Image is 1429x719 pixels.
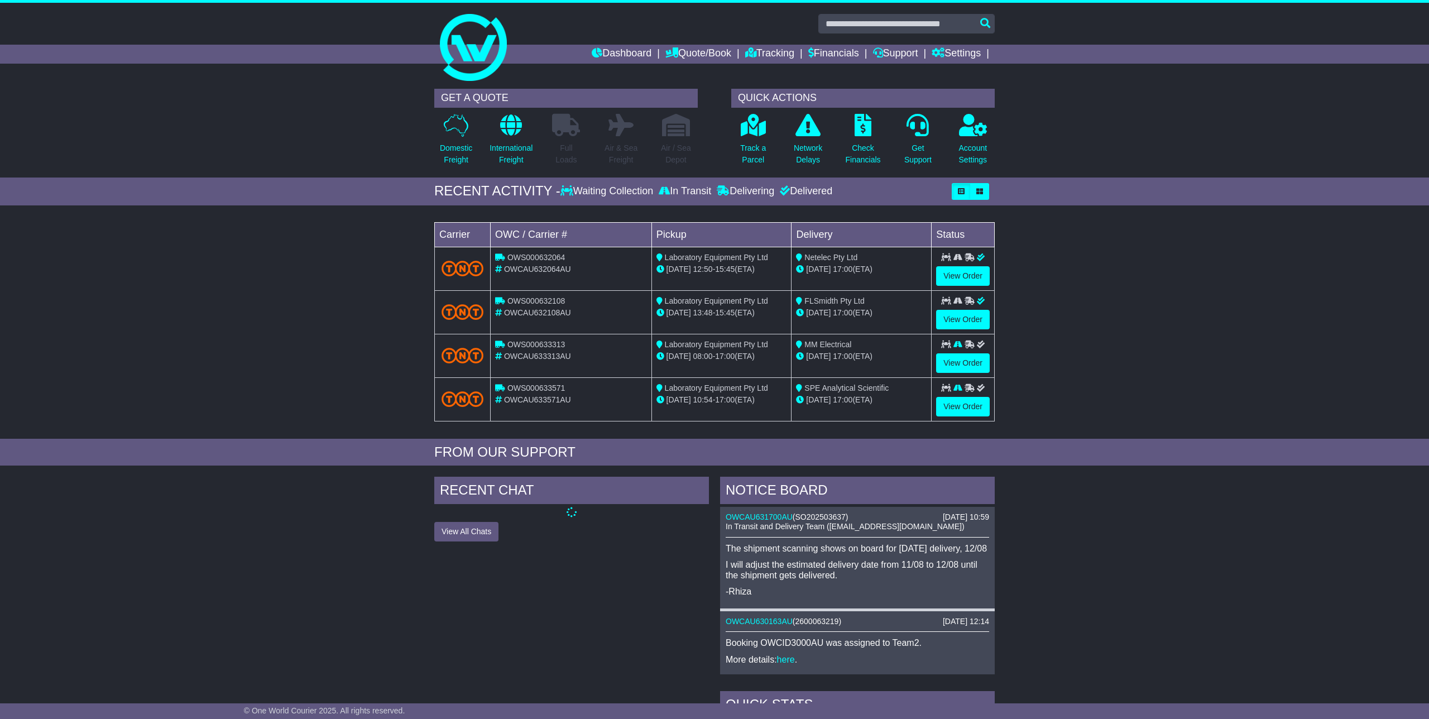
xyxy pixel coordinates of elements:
[936,266,990,286] a: View Order
[726,654,989,665] p: More details: .
[504,395,571,404] span: OWCAU633571AU
[666,265,691,274] span: [DATE]
[442,304,483,319] img: TNT_Domestic.png
[442,348,483,363] img: TNT_Domestic.png
[656,351,787,362] div: - (ETA)
[740,142,766,166] p: Track a Parcel
[507,340,565,349] span: OWS000633313
[833,395,852,404] span: 17:00
[726,586,989,597] p: -Rhiza
[665,296,768,305] span: Laboratory Equipment Pty Ltd
[714,185,777,198] div: Delivering
[491,222,652,247] td: OWC / Carrier #
[804,296,864,305] span: FLSmidth Pty Ltd
[726,617,989,626] div: ( )
[726,522,965,531] span: In Transit and Delivery Team ([EMAIL_ADDRESS][DOMAIN_NAME])
[656,394,787,406] div: - (ETA)
[656,263,787,275] div: - (ETA)
[845,113,881,172] a: CheckFinancials
[794,142,822,166] p: Network Delays
[605,142,637,166] p: Air & Sea Freight
[435,222,491,247] td: Carrier
[434,89,698,108] div: GET A QUOTE
[745,45,794,64] a: Tracking
[715,308,735,317] span: 15:45
[661,142,691,166] p: Air / Sea Depot
[904,142,932,166] p: Get Support
[552,142,580,166] p: Full Loads
[792,222,932,247] td: Delivery
[693,265,713,274] span: 12:50
[777,185,832,198] div: Delivered
[244,706,405,715] span: © One World Courier 2025. All rights reserved.
[726,559,989,581] p: I will adjust the estimated delivery date from 11/08 to 12/08 until the shipment gets delivered.
[666,308,691,317] span: [DATE]
[740,113,766,172] a: Track aParcel
[666,352,691,361] span: [DATE]
[666,395,691,404] span: [DATE]
[665,340,768,349] span: Laboratory Equipment Pty Ltd
[806,308,831,317] span: [DATE]
[932,45,981,64] a: Settings
[873,45,918,64] a: Support
[726,543,989,554] p: The shipment scanning shows on board for [DATE] delivery, 12/08
[442,261,483,276] img: TNT_Domestic.png
[806,395,831,404] span: [DATE]
[434,183,560,199] div: RECENT ACTIVITY -
[796,307,927,319] div: (ETA)
[507,384,565,392] span: OWS000633571
[490,142,533,166] p: International Freight
[804,340,851,349] span: MM Electrical
[715,265,735,274] span: 15:45
[959,142,987,166] p: Account Settings
[936,397,990,416] a: View Order
[504,265,571,274] span: OWCAU632064AU
[796,351,927,362] div: (ETA)
[434,522,498,541] button: View All Chats
[804,384,889,392] span: SPE Analytical Scientific
[943,617,989,626] div: [DATE] 12:14
[726,617,793,626] a: OWCAU630163AU
[726,637,989,648] p: Booking OWCID3000AU was assigned to Team2.
[656,185,714,198] div: In Transit
[806,352,831,361] span: [DATE]
[793,113,823,172] a: NetworkDelays
[442,391,483,406] img: TNT_Domestic.png
[504,308,571,317] span: OWCAU632108AU
[943,512,989,522] div: [DATE] 10:59
[796,263,927,275] div: (ETA)
[665,45,731,64] a: Quote/Book
[440,142,472,166] p: Domestic Freight
[693,395,713,404] span: 10:54
[715,395,735,404] span: 17:00
[665,253,768,262] span: Laboratory Equipment Pty Ltd
[806,265,831,274] span: [DATE]
[833,265,852,274] span: 17:00
[507,253,565,262] span: OWS000632064
[726,512,989,522] div: ( )
[808,45,859,64] a: Financials
[958,113,988,172] a: AccountSettings
[936,310,990,329] a: View Order
[731,89,995,108] div: QUICK ACTIONS
[592,45,651,64] a: Dashboard
[665,384,768,392] span: Laboratory Equipment Pty Ltd
[777,655,795,664] a: here
[804,253,857,262] span: Netelec Pty Ltd
[833,308,852,317] span: 17:00
[434,477,709,507] div: RECENT CHAT
[932,222,995,247] td: Status
[726,512,793,521] a: OWCAU631700AU
[693,352,713,361] span: 08:00
[504,352,571,361] span: OWCAU633313AU
[651,222,792,247] td: Pickup
[507,296,565,305] span: OWS000632108
[560,185,656,198] div: Waiting Collection
[833,352,852,361] span: 17:00
[795,512,846,521] span: SO202503637
[720,477,995,507] div: NOTICE BOARD
[656,307,787,319] div: - (ETA)
[796,394,927,406] div: (ETA)
[715,352,735,361] span: 17:00
[489,113,533,172] a: InternationalFreight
